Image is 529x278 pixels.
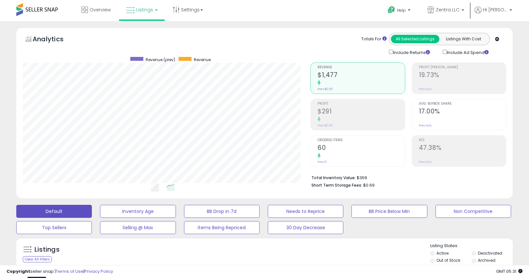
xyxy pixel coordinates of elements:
[419,160,432,164] small: Prev: N/A
[363,182,375,188] span: $0.69
[184,221,260,234] button: Items Being Repriced
[436,7,460,13] span: Zentra LLC
[184,205,260,218] button: BB Drop in 7d
[318,102,405,106] span: Profit
[318,66,405,69] span: Revenue
[90,7,111,13] span: Overview
[438,48,499,56] div: Include Ad Spend
[318,71,405,80] h2: $1,477
[311,175,356,180] b: Total Inventory Value:
[361,36,387,42] div: Totals For
[136,7,153,13] span: Listings
[35,245,60,254] h5: Listings
[436,258,460,263] label: Out of Stock
[351,205,427,218] button: BB Price Below Min
[311,173,501,181] li: $369
[496,268,522,274] span: 2025-08-12 05:31 GMT
[33,34,76,45] h5: Analytics
[318,124,333,127] small: Prev: $0.00
[268,221,343,234] button: 30 Day Decrease
[23,256,52,262] div: Clear All Filters
[194,57,211,62] span: Revenue
[268,205,343,218] button: Needs to Reprice
[318,87,333,91] small: Prev: $0.00
[419,139,506,142] span: ROI
[475,7,512,21] a: Hi [PERSON_NAME]
[391,35,439,43] button: All Selected Listings
[419,102,506,106] span: Avg. Buybox Share
[397,7,406,13] span: Help
[7,268,30,274] strong: Copyright
[439,35,488,43] button: Listings With Cost
[318,144,405,153] h2: 60
[56,268,83,274] a: Terms of Use
[419,66,506,69] span: Profit [PERSON_NAME]
[478,250,502,256] label: Deactivated
[7,269,113,275] div: seller snap | |
[384,48,438,56] div: Include Returns
[318,139,405,142] span: Ordered Items
[436,250,449,256] label: Active
[478,258,495,263] label: Archived
[318,160,327,164] small: Prev: 0
[419,124,432,127] small: Prev: N/A
[419,144,506,153] h2: 47.38%
[387,6,395,14] i: Get Help
[436,205,511,218] button: Non Competitive
[311,182,362,188] b: Short Term Storage Fees:
[100,221,176,234] button: Selling @ Max
[382,1,417,21] a: Help
[419,71,506,80] h2: 19.73%
[318,108,405,116] h2: $291
[100,205,176,218] button: Inventory Age
[430,243,513,249] p: Listing States:
[419,108,506,116] h2: 17.00%
[16,221,92,234] button: Top Sellers
[483,7,508,13] span: Hi [PERSON_NAME]
[84,268,113,274] a: Privacy Policy
[16,205,92,218] button: Default
[419,87,432,91] small: Prev: N/A
[146,57,175,62] span: Revenue (prev)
